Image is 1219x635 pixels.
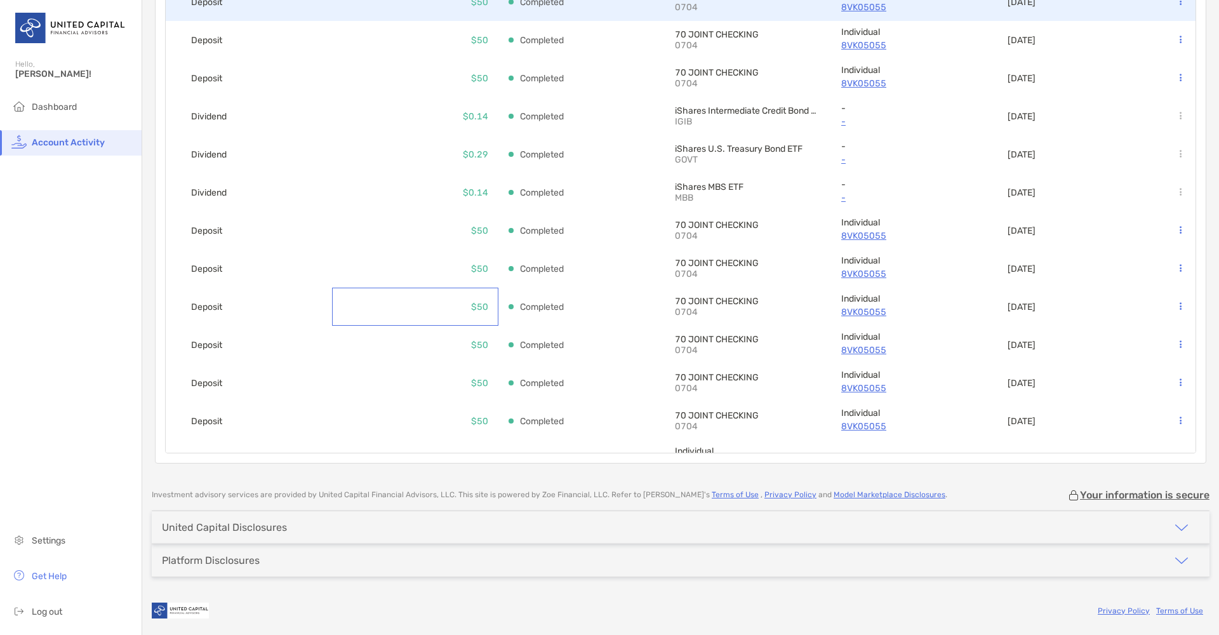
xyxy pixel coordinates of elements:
p: $0.14 [463,109,488,124]
span: Deposit [191,68,222,89]
p: [DATE] [1008,187,1036,198]
p: 0704 [675,231,764,241]
img: get-help icon [11,568,27,583]
p: 70 JOINT CHECKING [675,296,821,307]
p: 0704 [675,2,764,13]
p: iShares Intermediate Credit Bond ETF [675,105,821,116]
a: 8VK05055 [841,266,987,282]
p: 70 JOINT CHECKING [675,334,821,345]
p: Individual [841,27,987,37]
div: Platform Disclosures [162,554,260,566]
p: [DATE] [1008,378,1036,389]
p: $0.29 [463,147,488,163]
p: $50 [471,261,488,277]
span: Deposit [191,335,222,356]
p: [DATE] [1008,149,1036,160]
p: $50 [471,32,488,48]
p: $50 [471,299,488,315]
img: company logo [152,596,209,625]
a: Terms of Use [712,490,759,499]
p: Completed [520,109,564,124]
img: icon arrow [1174,553,1189,568]
span: Deposit [191,30,222,51]
a: 8VK05055 [841,37,987,53]
p: Completed [520,375,564,391]
p: Individual [841,293,987,304]
p: - [841,190,987,206]
p: iShares MBS ETF [675,182,821,192]
p: - [841,179,987,190]
p: Completed [520,261,564,277]
span: [PERSON_NAME]! [15,69,134,79]
p: Individual [675,446,821,457]
span: Deposit [191,411,222,432]
a: 8VK05055 [841,342,987,358]
img: household icon [11,98,27,114]
span: Dividend [191,106,227,127]
p: [DATE] [1008,302,1036,312]
p: 0704 [675,383,764,394]
span: Dividend [191,182,227,203]
span: Dividend [191,144,227,165]
p: Completed [520,223,564,239]
span: Account Activity [32,137,105,148]
p: Individual [841,370,987,380]
a: Terms of Use [1156,606,1203,615]
p: 70 JOINT CHECKING [675,29,821,40]
a: Privacy Policy [1098,606,1150,615]
span: Settings [32,535,65,546]
p: 70 JOINT CHECKING [675,410,821,421]
img: icon arrow [1174,520,1189,535]
p: Completed [520,70,564,86]
p: IGIB [675,116,764,127]
p: 70 JOINT CHECKING [675,372,821,383]
p: $50 [471,375,488,391]
a: Privacy Policy [764,490,816,499]
p: $50 [471,337,488,353]
span: Deposit [191,220,222,241]
span: Dashboard [32,102,77,112]
p: [DATE] [1008,225,1036,236]
p: Individual [841,65,987,76]
p: $50 [471,223,488,239]
p: Completed [520,299,564,315]
p: iShares U.S. Treasury Bond ETF [675,144,821,154]
p: - [841,141,987,152]
a: Model Marketplace Disclosures [834,490,945,499]
span: Fee Withdrawal [191,449,253,470]
p: Completed [520,413,564,429]
div: United Capital Disclosures [162,521,287,533]
p: [DATE] [1008,73,1036,84]
p: $0.14 [463,185,488,201]
p: 0704 [675,78,764,89]
p: 0704 [675,421,764,432]
p: $0.08 [463,451,488,467]
img: United Capital Logo [15,5,126,51]
p: GOVT [675,154,764,165]
a: - [841,114,987,130]
a: 8VK05055 [841,418,987,434]
p: $50 [471,70,488,86]
p: MBB [675,192,764,203]
a: 8VK05055 [841,228,987,244]
p: Your information is secure [1080,489,1209,501]
p: 70 JOINT CHECKING [675,258,821,269]
p: [DATE] [1008,416,1036,427]
p: Completed [520,337,564,353]
a: 8VK05055 [841,380,987,396]
span: Deposit [191,373,222,394]
a: - [841,152,987,168]
a: 8VK05055 [841,76,987,91]
img: logout icon [11,603,27,618]
span: Get Help [32,571,67,582]
p: 0704 [675,40,764,51]
p: Individual [841,255,987,266]
p: Individual [841,331,987,342]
